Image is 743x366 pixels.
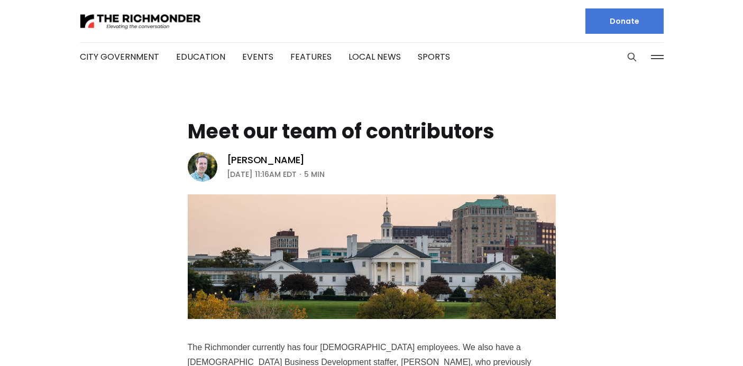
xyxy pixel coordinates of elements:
[348,51,401,63] a: Local News
[80,12,201,31] img: The Richmonder
[188,152,217,182] img: Michael Phillips
[304,168,325,181] span: 5 min
[290,51,332,63] a: Features
[227,168,297,181] time: [DATE] 11:16AM EDT
[585,8,664,34] a: Donate
[176,51,225,63] a: Education
[188,194,556,319] img: Meet our team of contributors
[227,154,305,166] a: [PERSON_NAME]
[242,51,273,63] a: Events
[624,49,640,65] button: Search this site
[80,51,159,63] a: City Government
[188,120,494,143] h1: Meet our team of contributors
[418,51,450,63] a: Sports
